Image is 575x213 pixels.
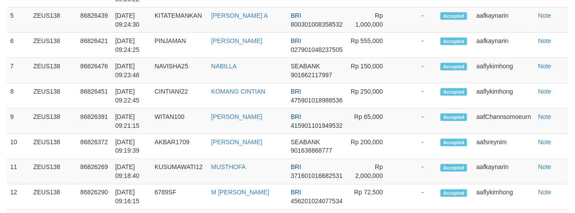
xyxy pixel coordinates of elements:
[211,12,268,19] a: [PERSON_NAME] A
[7,58,30,83] td: 7
[473,58,535,83] td: aaflykimhong
[151,185,208,210] td: 6789SF
[7,159,30,185] td: 11
[346,134,397,159] td: Rp 200,000
[291,138,320,146] span: SEABANK
[77,159,112,185] td: 86826269
[291,21,343,28] span: Copy 800301008358532 to clipboard
[30,109,77,134] td: ZEUS138
[397,185,437,210] td: -
[291,46,343,53] span: Copy 027901048237505 to clipboard
[211,189,270,196] a: M [PERSON_NAME]
[346,109,397,134] td: Rp 65,000
[538,12,551,19] a: Note
[346,33,397,58] td: Rp 555,000
[291,71,332,79] span: Copy 901662117997 to clipboard
[77,33,112,58] td: 86826421
[291,198,343,205] span: Copy 456201024077534 to clipboard
[111,8,151,33] td: [DATE] 09:24:30
[473,185,535,210] td: aaflykimhong
[440,38,467,45] span: Accepted
[291,173,343,180] span: Copy 371601016682531 to clipboard
[397,83,437,109] td: -
[30,83,77,109] td: ZEUS138
[473,134,535,159] td: aafsreynim
[440,12,467,20] span: Accepted
[7,83,30,109] td: 8
[538,37,551,44] a: Note
[538,113,551,120] a: Note
[77,58,112,83] td: 86826476
[211,113,262,120] a: [PERSON_NAME]
[151,83,208,109] td: CINTIANI22
[397,33,437,58] td: -
[211,88,266,95] a: KOMANG CINTIAN
[211,37,262,44] a: [PERSON_NAME]
[397,134,437,159] td: -
[397,8,437,33] td: -
[77,185,112,210] td: 86826290
[30,185,77,210] td: ZEUS138
[538,88,551,95] a: Note
[151,8,208,33] td: KITATEMANKAN
[440,189,467,197] span: Accepted
[211,138,262,146] a: [PERSON_NAME]
[77,134,112,159] td: 86826372
[440,88,467,96] span: Accepted
[7,185,30,210] td: 12
[397,58,437,83] td: -
[291,189,301,196] span: BRI
[291,113,301,120] span: BRI
[538,189,551,196] a: Note
[7,33,30,58] td: 6
[30,33,77,58] td: ZEUS138
[346,83,397,109] td: Rp 250,000
[111,185,151,210] td: [DATE] 09:16:15
[30,8,77,33] td: ZEUS138
[291,63,320,70] span: SEABANK
[77,83,112,109] td: 86826451
[30,159,77,185] td: ZEUS138
[346,8,397,33] td: Rp 1,000,000
[7,8,30,33] td: 5
[30,134,77,159] td: ZEUS138
[151,134,208,159] td: AKBAR1709
[346,185,397,210] td: Rp 72,500
[111,33,151,58] td: [DATE] 09:24:25
[397,159,437,185] td: -
[473,8,535,33] td: aafkaynarin
[151,109,208,134] td: WITAN100
[111,159,151,185] td: [DATE] 09:18:40
[30,58,77,83] td: ZEUS138
[111,83,151,109] td: [DATE] 09:22:45
[291,164,301,171] span: BRI
[7,109,30,134] td: 9
[111,134,151,159] td: [DATE] 09:19:39
[440,139,467,146] span: Accepted
[151,33,208,58] td: PINJAMAN
[111,109,151,134] td: [DATE] 09:21:15
[291,12,301,19] span: BRI
[77,109,112,134] td: 86826391
[291,88,301,95] span: BRI
[346,159,397,185] td: Rp 2,000,000
[151,58,208,83] td: NAVISHA25
[77,8,112,33] td: 86826439
[473,83,535,109] td: aaflykimhong
[397,109,437,134] td: -
[291,122,343,129] span: Copy 415901101949532 to clipboard
[111,58,151,83] td: [DATE] 09:23:46
[473,159,535,185] td: aafkaynarin
[211,164,246,171] a: MUSTHOFA
[440,114,467,121] span: Accepted
[291,97,343,104] span: Copy 475901018988536 to clipboard
[473,109,535,134] td: aafChannsomoeurn
[440,63,467,71] span: Accepted
[473,33,535,58] td: aafkaynarin
[538,164,551,171] a: Note
[538,138,551,146] a: Note
[346,58,397,83] td: Rp 150,000
[211,63,237,70] a: NABILLA
[7,134,30,159] td: 10
[538,63,551,70] a: Note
